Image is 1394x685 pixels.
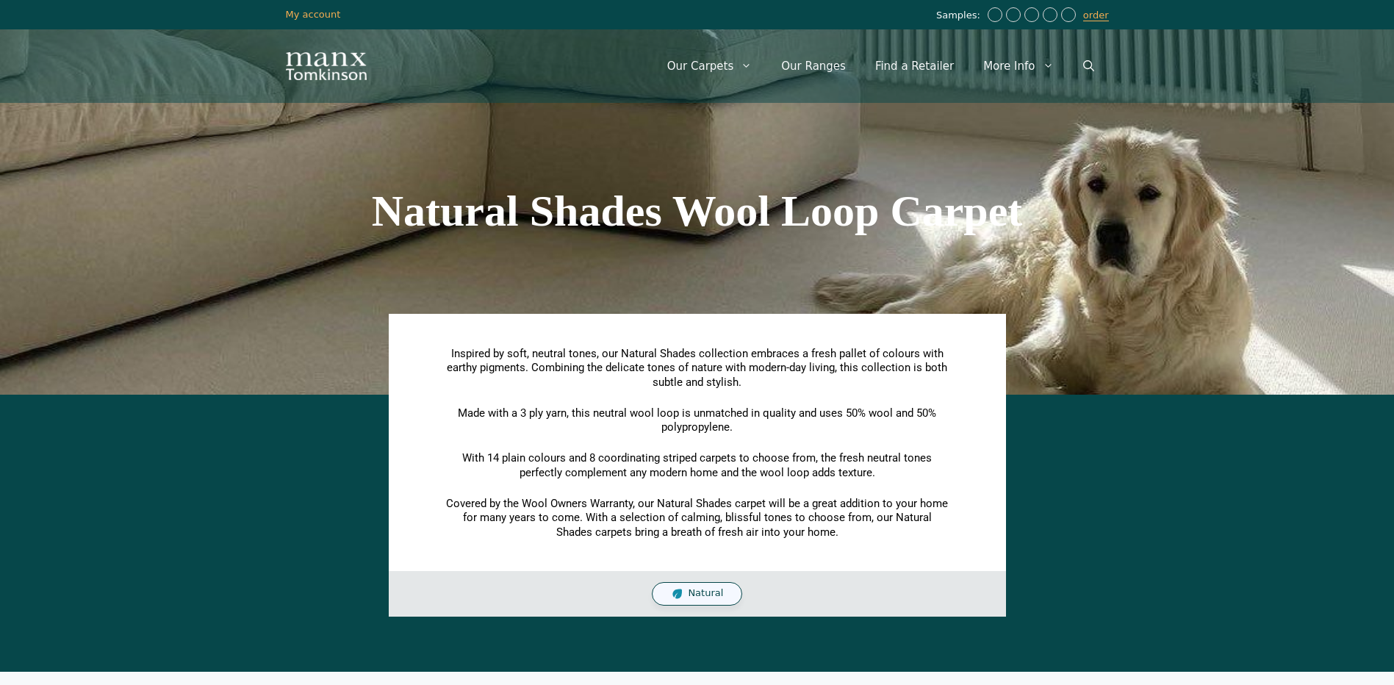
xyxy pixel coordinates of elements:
a: order [1083,10,1109,21]
a: More Info [969,44,1068,88]
span: Natural [688,587,723,600]
p: Covered by the Wool Owners Warranty, our Natural Shades carpet will be a great addition to your h... [444,497,951,540]
a: Our Ranges [766,44,861,88]
h1: Natural Shades Wool Loop Carpet [286,189,1109,233]
a: Find a Retailer [861,44,969,88]
img: Manx Tomkinson [286,52,367,80]
span: Inspired by soft, neutral tones, our Natural Shades collection embraces a fresh pallet of colours... [447,347,947,389]
span: With 14 plain colours and 8 coordinating striped carpets to choose from, the fresh neutral tones ... [462,451,932,479]
nav: Primary [653,44,1109,88]
a: My account [286,9,341,20]
a: Open Search Bar [1068,44,1109,88]
a: Our Carpets [653,44,767,88]
span: Made with a 3 ply yarn, this neutral wool loop is unmatched in quality and uses 50% wool and 50% ... [458,406,936,434]
span: Samples: [936,10,984,22]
